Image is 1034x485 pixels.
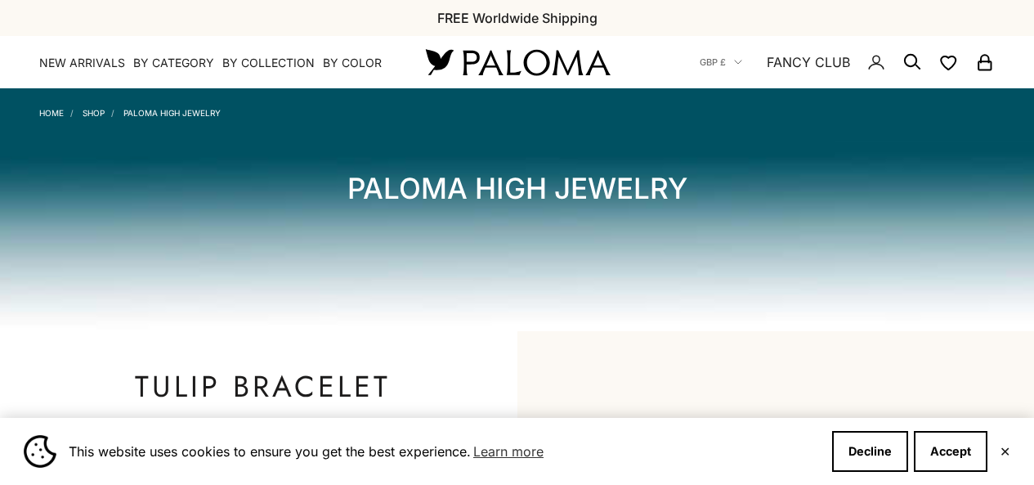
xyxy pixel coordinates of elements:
[914,431,987,472] button: Accept
[323,55,382,71] summary: By Color
[69,439,819,464] span: This website uses cookies to ensure you get the best experience.
[437,7,598,29] p: FREE Worldwide Shipping
[39,105,221,118] nav: Breadcrumb
[123,108,221,118] a: Paloma High Jewelry
[700,55,726,70] span: GBP £
[24,435,56,468] img: Cookie banner
[133,55,214,71] summary: By Category
[700,55,742,70] button: GBP £
[39,55,125,71] a: NEW ARRIVALS
[700,36,995,88] nav: Secondary navigation
[471,439,546,464] a: Learn more
[832,431,908,472] button: Decline
[83,108,105,118] a: Shop
[39,108,64,118] a: Home
[87,370,439,402] h2: Tulip Bracelet
[767,52,850,73] a: FANCY CLUB
[39,55,387,71] nav: Primary navigation
[347,178,687,199] h1: Paloma High Jewelry
[222,55,315,71] summary: By Collection
[1000,447,1010,456] button: Close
